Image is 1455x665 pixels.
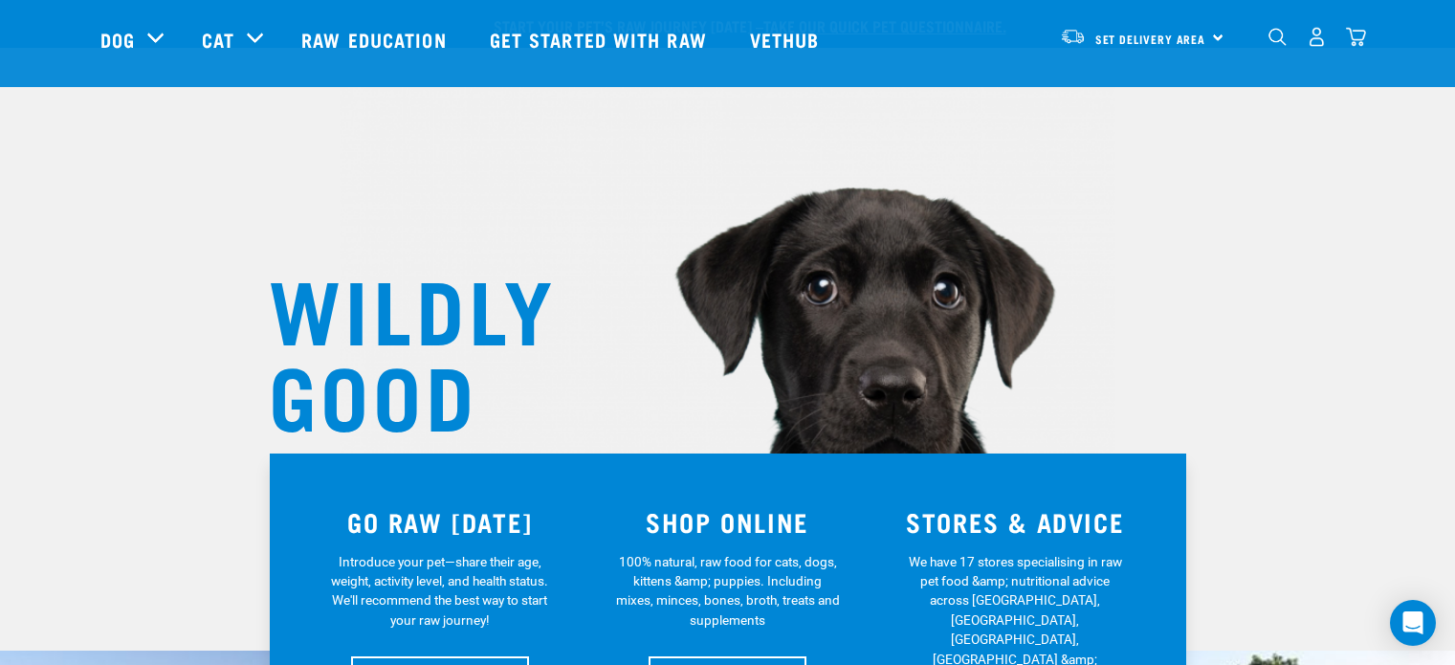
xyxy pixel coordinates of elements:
a: Cat [202,25,234,54]
img: user.png [1307,27,1327,47]
h3: GO RAW [DATE] [308,507,573,537]
p: Introduce your pet—share their age, weight, activity level, and health status. We'll recommend th... [327,552,552,631]
a: Vethub [731,1,844,78]
a: Dog [100,25,135,54]
a: Raw Education [282,1,470,78]
img: home-icon-1@2x.png [1268,28,1287,46]
div: Open Intercom Messenger [1390,600,1436,646]
h3: SHOP ONLINE [595,507,860,537]
p: 100% natural, raw food for cats, dogs, kittens &amp; puppies. Including mixes, minces, bones, bro... [615,552,840,631]
h1: WILDLY GOOD NUTRITION [269,263,651,521]
span: Set Delivery Area [1095,35,1206,42]
h3: STORES & ADVICE [883,507,1148,537]
img: van-moving.png [1060,28,1086,45]
a: Get started with Raw [471,1,731,78]
img: home-icon@2x.png [1346,27,1366,47]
